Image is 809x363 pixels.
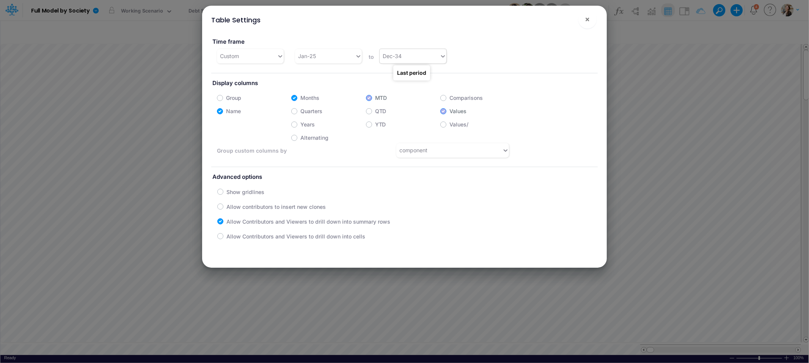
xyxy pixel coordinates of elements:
[300,107,322,115] label: Quarters
[226,107,241,115] label: Name
[217,147,316,155] label: Group custom columns by
[211,35,399,49] label: Time frame
[585,14,590,24] span: ×
[226,232,365,240] label: Allow Contributors and Viewers to drill down into cells
[383,52,402,60] div: Dec-34
[449,107,467,115] label: Values
[211,15,261,25] div: Table Settings
[226,218,390,226] label: Allow Contributors and Viewers to drill down into summary rows
[397,69,426,76] strong: Last period
[211,76,598,90] label: Display columns
[300,120,315,128] label: Years
[375,94,387,102] label: MTD
[226,188,264,196] label: Show gridlines
[449,94,483,102] label: Comparisons
[211,170,598,184] label: Advanced options
[578,10,597,28] button: Close
[449,120,468,128] label: Values/
[226,203,326,211] label: Allow contributors to insert new clones
[226,94,241,102] label: Group
[300,134,328,142] label: Alternating
[368,53,374,61] label: to
[399,146,427,154] div: component
[298,52,316,60] div: Jan-25
[375,107,386,115] label: QTD
[300,94,319,102] label: Months
[375,120,386,128] label: YTD
[220,52,239,60] div: Custom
